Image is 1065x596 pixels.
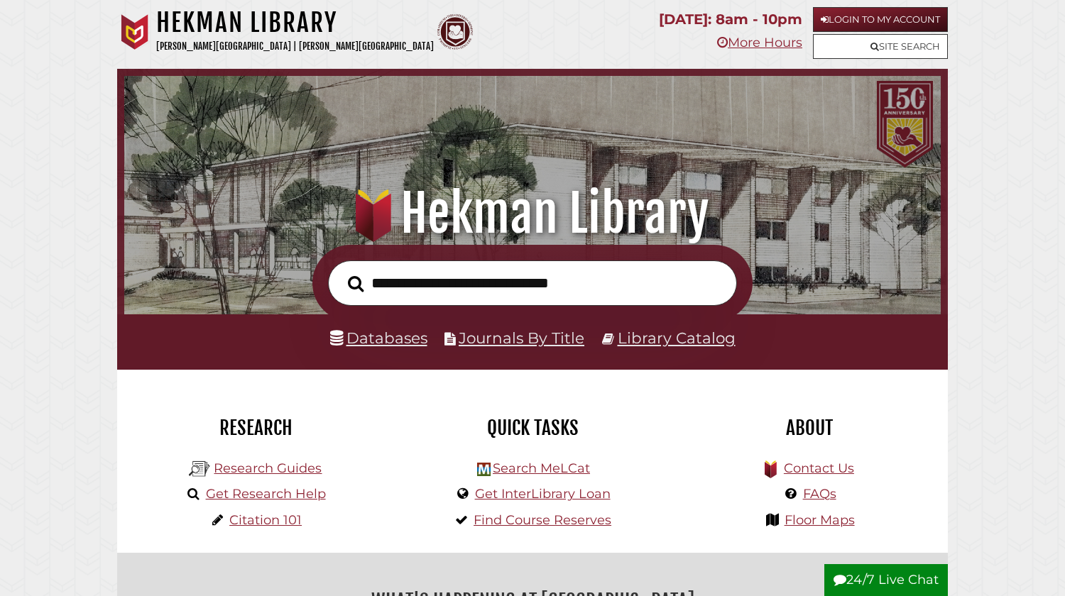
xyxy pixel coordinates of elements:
a: Databases [330,329,427,347]
a: Login to My Account [813,7,948,32]
a: Site Search [813,34,948,59]
a: Research Guides [214,460,322,476]
a: Get InterLibrary Loan [475,486,611,502]
h2: Quick Tasks [405,416,660,440]
h1: Hekman Library [156,7,434,38]
h2: About [682,416,937,440]
a: Citation 101 [229,512,302,528]
img: Calvin University [117,14,153,50]
img: Calvin Theological Seminary [437,14,473,50]
h1: Hekman Library [141,182,925,245]
i: Search [348,275,364,292]
p: [DATE]: 8am - 10pm [659,7,802,32]
a: Search MeLCat [493,460,590,476]
a: Journals By Title [459,329,584,347]
a: Contact Us [784,460,854,476]
a: FAQs [803,486,836,502]
a: Floor Maps [785,512,855,528]
h2: Research [128,416,383,440]
a: More Hours [717,35,802,50]
img: Hekman Library Logo [189,458,210,480]
a: Library Catalog [618,329,736,347]
button: Search [341,272,371,296]
p: [PERSON_NAME][GEOGRAPHIC_DATA] | [PERSON_NAME][GEOGRAPHIC_DATA] [156,38,434,55]
img: Hekman Library Logo [477,463,491,476]
a: Get Research Help [206,486,326,502]
a: Find Course Reserves [474,512,611,528]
